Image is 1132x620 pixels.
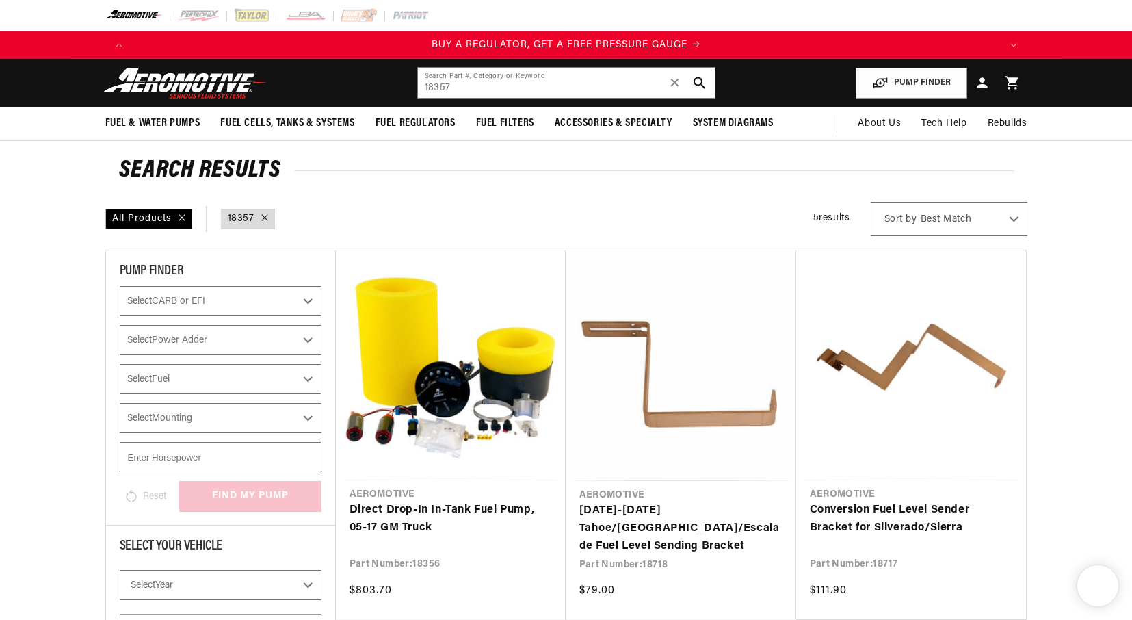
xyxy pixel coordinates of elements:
[228,211,254,227] a: 18357
[685,68,715,98] button: search button
[220,116,354,131] span: Fuel Cells, Tanks & Systems
[977,107,1038,140] summary: Rebuilds
[544,107,683,140] summary: Accessories & Specialty
[858,118,901,129] span: About Us
[432,40,687,50] span: BUY A REGULATOR, GET A FREE PRESSURE GAUGE
[120,442,321,472] input: Enter Horsepower
[120,325,321,355] select: Power Adder
[884,213,917,227] span: Sort by
[100,67,271,99] img: Aeromotive
[120,286,321,316] select: CARB or EFI
[683,107,784,140] summary: System Diagrams
[71,31,1062,59] slideshow-component: Translation missing: en.sections.announcements.announcement_bar
[120,264,184,278] span: PUMP FINDER
[120,570,321,600] select: Year
[476,116,534,131] span: Fuel Filters
[365,107,466,140] summary: Fuel Regulators
[133,38,1000,53] a: BUY A REGULATOR, GET A FREE PRESSURE GAUGE
[133,38,1000,53] div: 1 of 4
[105,116,200,131] span: Fuel & Water Pumps
[376,116,456,131] span: Fuel Regulators
[133,38,1000,53] div: Announcement
[95,107,211,140] summary: Fuel & Water Pumps
[847,107,911,140] a: About Us
[119,160,1014,182] h2: Search Results
[210,107,365,140] summary: Fuel Cells, Tanks & Systems
[418,68,715,98] input: Search by Part Number, Category or Keyword
[105,209,192,229] div: All Products
[856,68,967,99] button: PUMP FINDER
[810,502,1012,537] a: Conversion Fuel Level Sender Bracket for Silverado/Sierra
[466,107,544,140] summary: Fuel Filters
[921,116,966,131] span: Tech Help
[120,403,321,433] select: Mounting
[693,116,774,131] span: System Diagrams
[988,116,1027,131] span: Rebuilds
[555,116,672,131] span: Accessories & Specialty
[120,539,321,556] div: Select Your Vehicle
[350,502,552,537] a: Direct Drop-In In-Tank Fuel Pump, 05-17 GM Truck
[911,107,977,140] summary: Tech Help
[579,502,782,555] a: [DATE]-[DATE] Tahoe/[GEOGRAPHIC_DATA]/Escalade Fuel Level Sending Bracket
[813,213,850,223] span: 5 results
[120,364,321,394] select: Fuel
[871,202,1027,236] select: Sort by
[1000,31,1027,59] button: Translation missing: en.sections.announcements.next_announcement
[105,31,133,59] button: Translation missing: en.sections.announcements.previous_announcement
[669,72,681,94] span: ✕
